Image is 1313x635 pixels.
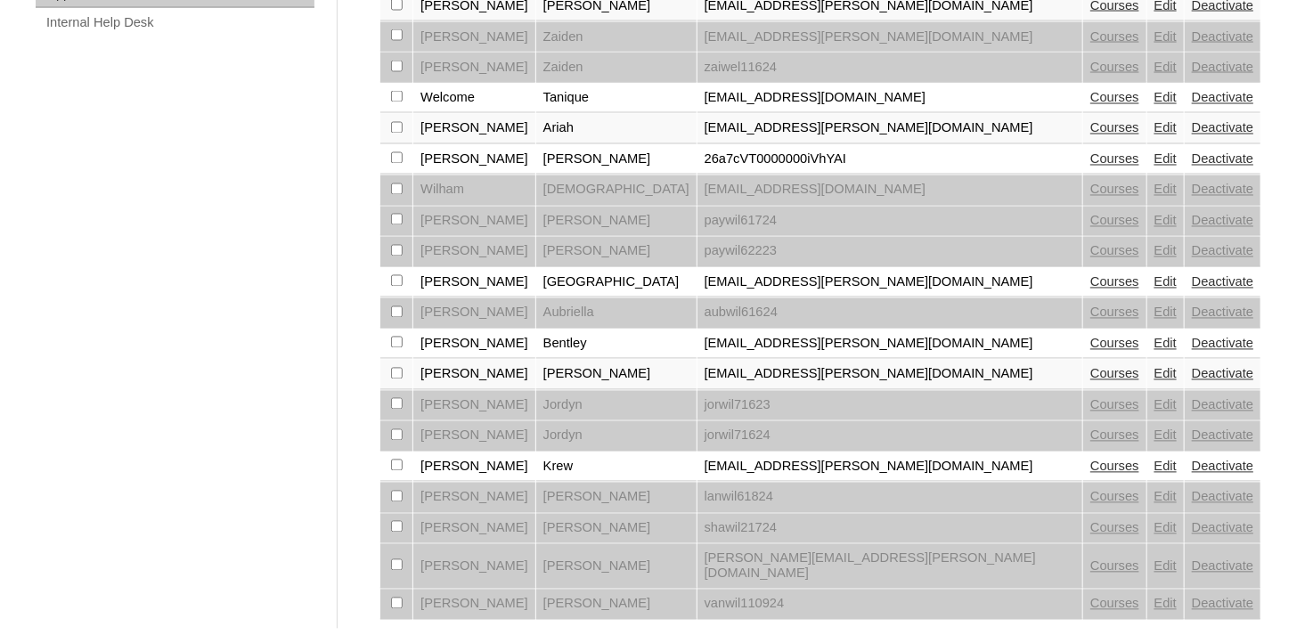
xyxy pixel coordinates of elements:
[1192,152,1253,167] a: Deactivate
[413,22,535,53] td: [PERSON_NAME]
[1192,490,1253,504] a: Deactivate
[1154,305,1177,320] a: Edit
[1154,597,1177,611] a: Edit
[1090,244,1139,258] a: Courses
[1154,428,1177,443] a: Edit
[536,145,697,175] td: [PERSON_NAME]
[536,421,697,452] td: Jordyn
[1090,460,1139,474] a: Courses
[1192,367,1253,381] a: Deactivate
[536,207,697,237] td: [PERSON_NAME]
[697,452,1082,483] td: [EMAIL_ADDRESS][PERSON_NAME][DOMAIN_NAME]
[536,391,697,421] td: Jordyn
[536,544,697,589] td: [PERSON_NAME]
[1154,559,1177,574] a: Edit
[1192,597,1253,611] a: Deactivate
[1090,183,1139,197] a: Courses
[1090,490,1139,504] a: Courses
[697,544,1082,589] td: [PERSON_NAME][EMAIL_ADDRESS][PERSON_NAME][DOMAIN_NAME]
[697,207,1082,237] td: paywil61724
[1192,60,1253,74] a: Deactivate
[1154,244,1177,258] a: Edit
[697,483,1082,513] td: lanwil61824
[697,590,1082,620] td: vanwil110924
[1154,490,1177,504] a: Edit
[413,298,535,329] td: [PERSON_NAME]
[413,360,535,390] td: [PERSON_NAME]
[697,421,1082,452] td: jorwil71624
[1090,275,1139,289] a: Courses
[697,391,1082,421] td: jorwil71623
[1192,559,1253,574] a: Deactivate
[413,391,535,421] td: [PERSON_NAME]
[697,330,1082,360] td: [EMAIL_ADDRESS][PERSON_NAME][DOMAIN_NAME]
[536,268,697,298] td: [GEOGRAPHIC_DATA]
[697,175,1082,206] td: [EMAIL_ADDRESS][DOMAIN_NAME]
[1154,337,1177,351] a: Edit
[413,544,535,589] td: [PERSON_NAME]
[1192,183,1253,197] a: Deactivate
[1154,60,1177,74] a: Edit
[413,175,535,206] td: Wilham
[1192,428,1253,443] a: Deactivate
[536,53,697,83] td: Zaiden
[1090,367,1139,381] a: Courses
[1154,152,1177,167] a: Edit
[536,114,697,144] td: Ariah
[1154,398,1177,412] a: Edit
[1090,305,1139,320] a: Courses
[1090,91,1139,105] a: Courses
[697,514,1082,544] td: shawil21724
[697,22,1082,53] td: [EMAIL_ADDRESS][PERSON_NAME][DOMAIN_NAME]
[1192,305,1253,320] a: Deactivate
[536,84,697,114] td: Tanique
[1090,521,1139,535] a: Courses
[536,514,697,544] td: [PERSON_NAME]
[1090,214,1139,228] a: Courses
[1154,275,1177,289] a: Edit
[536,298,697,329] td: Aubriella
[1090,60,1139,74] a: Courses
[536,22,697,53] td: Zaiden
[1192,521,1253,535] a: Deactivate
[1192,244,1253,258] a: Deactivate
[697,298,1082,329] td: aubwil61624
[413,483,535,513] td: [PERSON_NAME]
[1192,460,1253,474] a: Deactivate
[1192,214,1253,228] a: Deactivate
[1090,152,1139,167] a: Courses
[1154,29,1177,44] a: Edit
[413,590,535,620] td: [PERSON_NAME]
[1090,559,1139,574] a: Courses
[413,237,535,267] td: [PERSON_NAME]
[1192,337,1253,351] a: Deactivate
[1154,460,1177,474] a: Edit
[697,237,1082,267] td: paywil62223
[413,452,535,483] td: [PERSON_NAME]
[413,84,535,114] td: Welcome
[1154,367,1177,381] a: Edit
[536,590,697,620] td: [PERSON_NAME]
[536,175,697,206] td: [DEMOGRAPHIC_DATA]
[1154,91,1177,105] a: Edit
[536,237,697,267] td: [PERSON_NAME]
[536,360,697,390] td: [PERSON_NAME]
[1154,121,1177,135] a: Edit
[697,84,1082,114] td: [EMAIL_ADDRESS][DOMAIN_NAME]
[1090,428,1139,443] a: Courses
[1154,214,1177,228] a: Edit
[1192,121,1253,135] a: Deactivate
[697,360,1082,390] td: [EMAIL_ADDRESS][PERSON_NAME][DOMAIN_NAME]
[697,53,1082,83] td: zaiwel11624
[1192,398,1253,412] a: Deactivate
[697,268,1082,298] td: [EMAIL_ADDRESS][PERSON_NAME][DOMAIN_NAME]
[1154,183,1177,197] a: Edit
[413,268,535,298] td: [PERSON_NAME]
[1192,91,1253,105] a: Deactivate
[536,483,697,513] td: [PERSON_NAME]
[1192,275,1253,289] a: Deactivate
[1154,521,1177,535] a: Edit
[1090,29,1139,44] a: Courses
[697,114,1082,144] td: [EMAIL_ADDRESS][PERSON_NAME][DOMAIN_NAME]
[413,514,535,544] td: [PERSON_NAME]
